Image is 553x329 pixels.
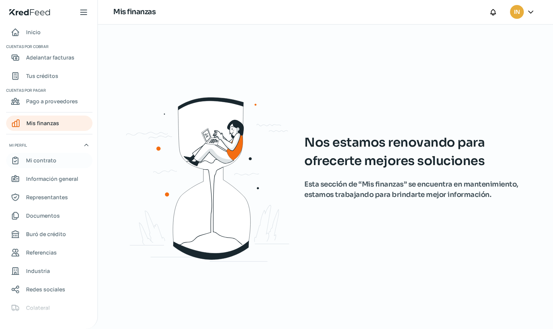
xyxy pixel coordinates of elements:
a: Redes sociales [6,282,92,297]
span: Información general [26,174,78,184]
span: Pago a proveedores [26,96,78,106]
a: Documentos [6,208,92,223]
span: Buró de crédito [26,229,66,239]
span: Mis finanzas [26,118,59,128]
a: Inicio [6,25,92,40]
span: Esta sección de “Mis finanzas” se encuentra en mantenimiento, estamos trabajando para brindarte m... [304,179,525,200]
span: Documentos [26,211,60,220]
a: Información general [6,171,92,187]
span: Cuentas por pagar [6,87,91,94]
span: Cuentas por cobrar [6,43,91,50]
a: Mis finanzas [6,116,92,131]
span: Redes sociales [26,284,65,294]
a: Mi contrato [6,153,92,168]
img: waiting.svg [88,83,339,271]
h1: Mis finanzas [113,7,155,18]
span: Referencias [26,248,57,257]
span: Mi perfil [9,142,27,149]
span: Tus créditos [26,71,58,81]
a: Buró de crédito [6,226,92,242]
a: Referencias [6,245,92,260]
a: Tus créditos [6,68,92,84]
a: Adelantar facturas [6,50,92,65]
span: Representantes [26,192,68,202]
span: Nos estamos renovando para ofrecerte mejores soluciones [304,133,525,170]
a: Colateral [6,300,92,316]
span: Industria [26,266,50,276]
span: Adelantar facturas [26,53,74,62]
span: Inicio [26,27,41,37]
a: Representantes [6,190,92,205]
span: IN [514,8,520,17]
a: Industria [6,263,92,279]
span: Mi contrato [26,155,56,165]
span: Colateral [26,303,50,312]
a: Pago a proveedores [6,94,92,109]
